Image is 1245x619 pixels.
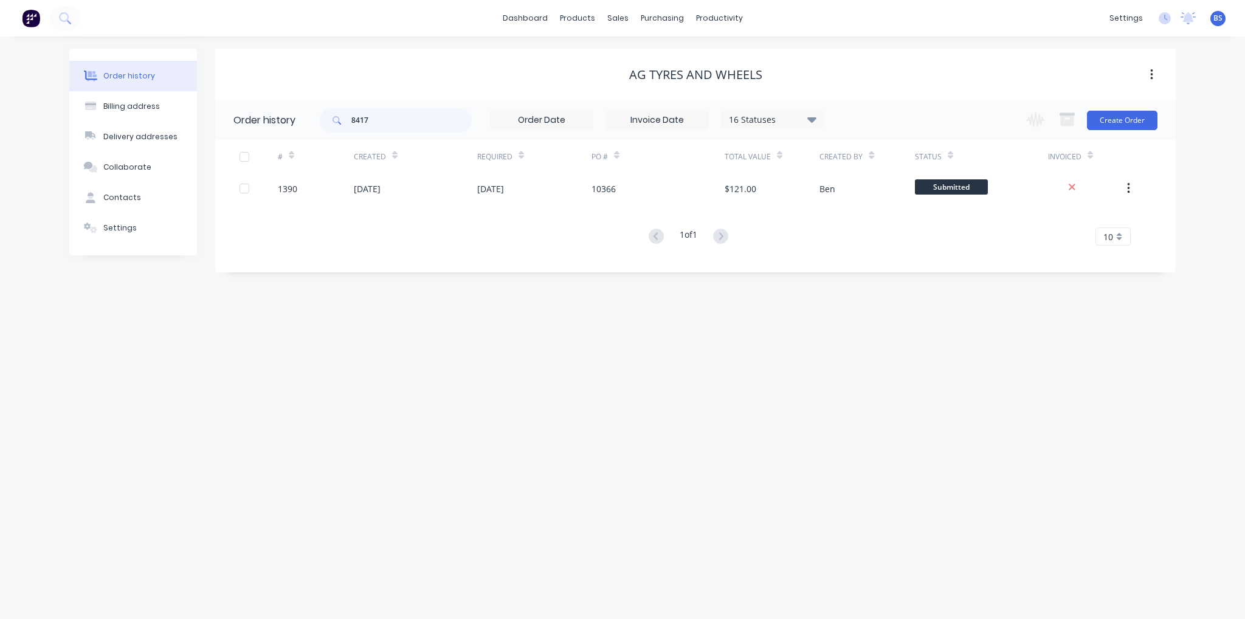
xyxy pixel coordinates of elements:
[477,140,591,173] div: Required
[591,140,725,173] div: PO #
[722,113,824,126] div: 16 Statuses
[103,162,151,173] div: Collaborate
[601,9,635,27] div: sales
[819,182,835,195] div: Ben
[69,182,197,213] button: Contacts
[103,192,141,203] div: Contacts
[477,151,512,162] div: Required
[591,182,616,195] div: 10366
[69,122,197,152] button: Delivery addresses
[1103,230,1113,243] span: 10
[103,223,137,233] div: Settings
[725,151,771,162] div: Total Value
[591,151,608,162] div: PO #
[351,108,472,133] input: Search...
[1087,111,1157,130] button: Create Order
[103,131,178,142] div: Delivery addresses
[690,9,749,27] div: productivity
[354,140,477,173] div: Created
[635,9,690,27] div: purchasing
[69,61,197,91] button: Order history
[477,182,504,195] div: [DATE]
[278,151,283,162] div: #
[915,151,942,162] div: Status
[915,179,988,195] span: Submitted
[725,140,819,173] div: Total Value
[233,113,295,128] div: Order history
[103,71,155,81] div: Order history
[354,151,386,162] div: Created
[725,182,756,195] div: $121.00
[69,152,197,182] button: Collaborate
[22,9,40,27] img: Factory
[69,91,197,122] button: Billing address
[629,67,762,82] div: AG Tyres and Wheels
[1048,151,1081,162] div: Invoiced
[103,101,160,112] div: Billing address
[554,9,601,27] div: products
[1103,9,1149,27] div: settings
[819,140,914,173] div: Created By
[278,182,297,195] div: 1390
[819,151,863,162] div: Created By
[606,111,708,130] input: Invoice Date
[69,213,197,243] button: Settings
[491,111,593,130] input: Order Date
[1048,140,1124,173] div: Invoiced
[354,182,381,195] div: [DATE]
[680,228,697,246] div: 1 of 1
[1213,13,1223,24] span: BS
[497,9,554,27] a: dashboard
[278,140,354,173] div: #
[915,140,1048,173] div: Status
